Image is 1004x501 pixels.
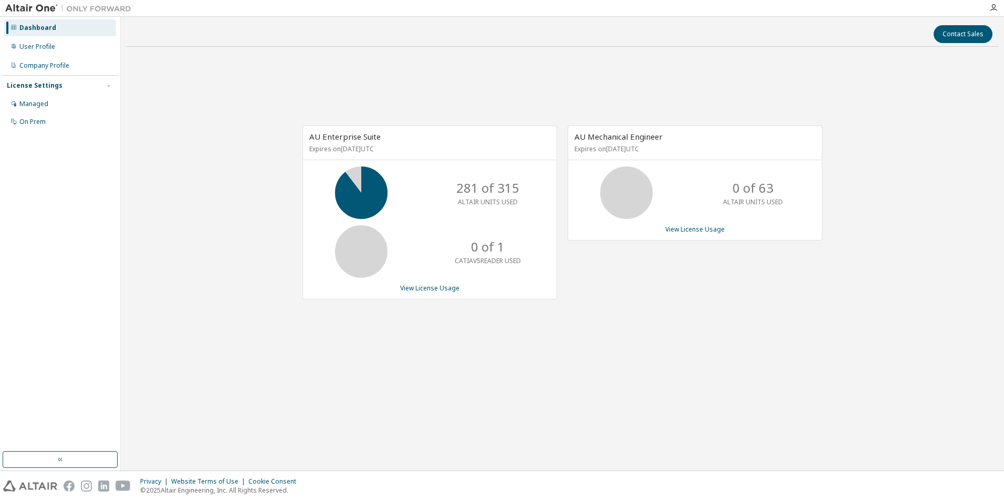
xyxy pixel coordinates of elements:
[19,43,55,51] div: User Profile
[934,25,992,43] button: Contact Sales
[455,256,521,265] p: CATIAV5READER USED
[471,238,505,256] p: 0 of 1
[248,477,302,486] div: Cookie Consent
[140,477,171,486] div: Privacy
[400,284,459,293] a: View License Usage
[81,481,92,492] img: instagram.svg
[19,24,56,32] div: Dashboard
[19,100,48,108] div: Managed
[574,131,663,142] span: AU Mechanical Engineer
[19,118,46,126] div: On Prem
[19,61,69,70] div: Company Profile
[7,81,62,90] div: License Settings
[64,481,75,492] img: facebook.svg
[116,481,131,492] img: youtube.svg
[140,486,302,495] p: © 2025 Altair Engineering, Inc. All Rights Reserved.
[733,179,773,197] p: 0 of 63
[3,481,57,492] img: altair_logo.svg
[665,225,725,234] a: View License Usage
[5,3,137,14] img: Altair One
[574,144,813,153] p: Expires on [DATE] UTC
[171,477,248,486] div: Website Terms of Use
[98,481,109,492] img: linkedin.svg
[309,131,381,142] span: AU Enterprise Suite
[309,144,548,153] p: Expires on [DATE] UTC
[723,197,783,206] p: ALTAIR UNITS USED
[456,179,519,197] p: 281 of 315
[458,197,518,206] p: ALTAIR UNITS USED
